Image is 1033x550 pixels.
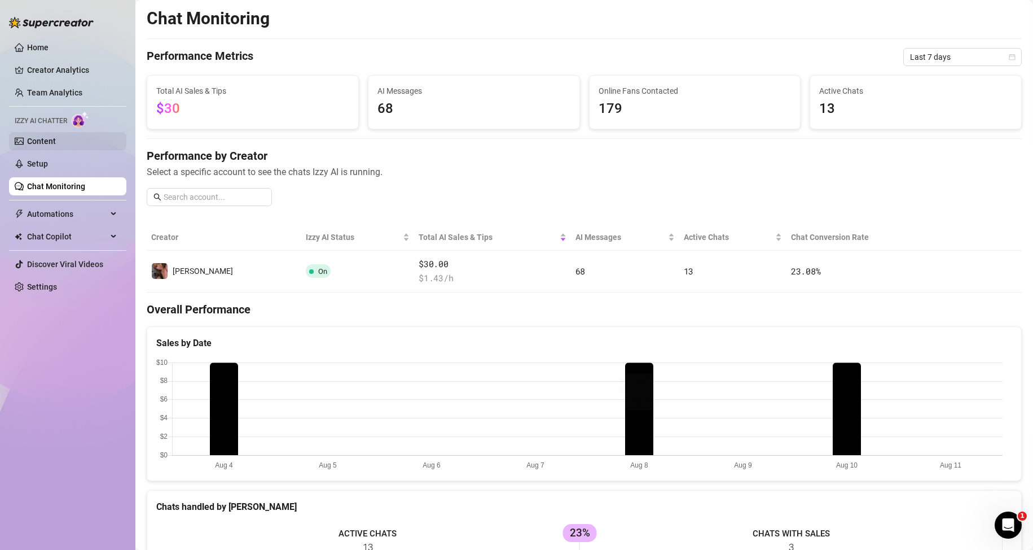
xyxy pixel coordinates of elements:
[173,267,233,276] span: [PERSON_NAME]
[419,231,557,243] span: Total AI Sales & Tips
[414,224,570,251] th: Total AI Sales & Tips
[27,159,48,168] a: Setup
[301,224,415,251] th: Izzy AI Status
[27,282,57,291] a: Settings
[27,182,85,191] a: Chat Monitoring
[27,137,56,146] a: Content
[15,209,24,219] span: thunderbolt
[9,17,94,28] img: logo-BBDzfeDw.svg
[72,111,89,128] img: AI Chatter
[575,231,666,243] span: AI Messages
[152,263,168,279] img: Chloe
[156,101,180,116] span: $30
[599,85,792,97] span: Online Fans Contacted
[147,148,1022,164] h4: Performance by Creator
[147,48,253,66] h4: Performance Metrics
[419,257,566,271] span: $30.00
[156,336,1012,350] div: Sales by Date
[377,98,570,120] span: 68
[819,98,1012,120] span: 13
[377,85,570,97] span: AI Messages
[147,165,1022,179] span: Select a specific account to see the chats Izzy AI is running.
[679,224,786,251] th: Active Chats
[27,260,103,269] a: Discover Viral Videos
[306,231,401,243] span: Izzy AI Status
[15,116,67,126] span: Izzy AI Chatter
[156,85,349,97] span: Total AI Sales & Tips
[27,43,49,52] a: Home
[939,262,957,280] button: right
[15,233,22,241] img: Chat Copilot
[791,265,820,277] span: 23.08 %
[575,265,585,277] span: 68
[147,302,1022,317] h4: Overall Performance
[27,88,82,97] a: Team Analytics
[27,228,107,246] span: Chat Copilot
[419,272,566,285] span: $ 1.43 /h
[156,500,1012,514] div: Chats handled by [PERSON_NAME]
[599,98,792,120] span: 179
[910,49,1015,66] span: Last 7 days
[944,267,952,275] span: right
[571,224,679,251] th: AI Messages
[786,224,934,251] th: Chat Conversion Rate
[684,231,773,243] span: Active Chats
[27,205,107,223] span: Automations
[318,267,327,276] span: On
[164,191,265,203] input: Search account...
[147,8,270,29] h2: Chat Monitoring
[995,512,1022,539] iframe: Intercom live chat
[1009,54,1016,60] span: calendar
[819,85,1012,97] span: Active Chats
[684,265,693,277] span: 13
[27,61,117,79] a: Creator Analytics
[153,193,161,201] span: search
[1018,512,1027,521] span: 1
[147,224,301,251] th: Creator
